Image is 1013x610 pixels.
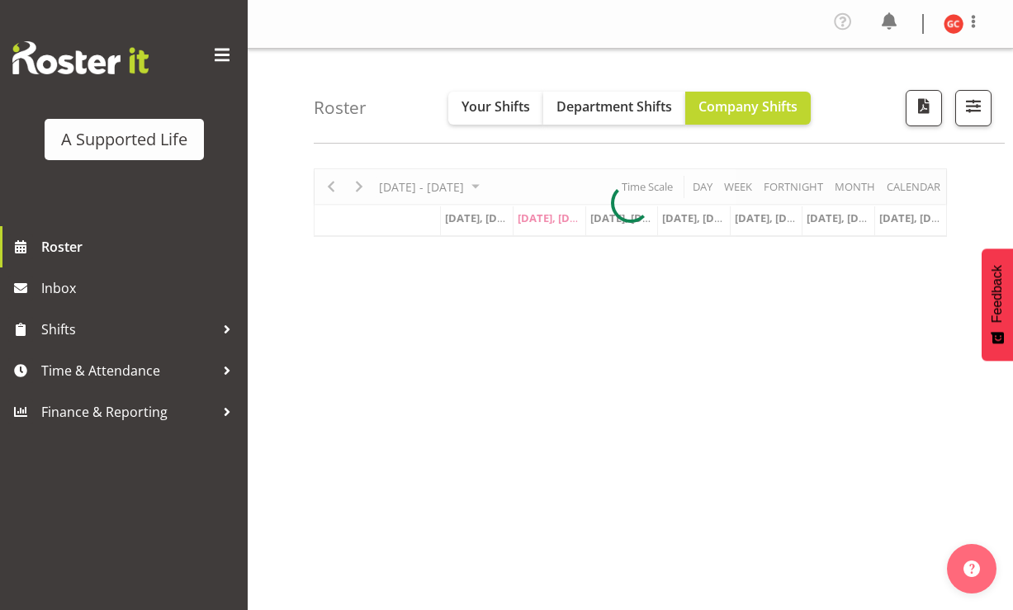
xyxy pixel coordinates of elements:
[462,97,530,116] span: Your Shifts
[314,98,367,117] h4: Roster
[698,97,798,116] span: Company Shifts
[41,400,215,424] span: Finance & Reporting
[556,97,672,116] span: Department Shifts
[963,560,980,577] img: help-xxl-2.png
[685,92,811,125] button: Company Shifts
[982,248,1013,361] button: Feedback - Show survey
[41,276,239,300] span: Inbox
[944,14,963,34] img: gabriella-crozier11172.jpg
[448,92,543,125] button: Your Shifts
[543,92,685,125] button: Department Shifts
[41,234,239,259] span: Roster
[41,317,215,342] span: Shifts
[990,265,1005,323] span: Feedback
[41,358,215,383] span: Time & Attendance
[12,41,149,74] img: Rosterit website logo
[955,90,992,126] button: Filter Shifts
[61,127,187,152] div: A Supported Life
[906,90,942,126] button: Download a PDF of the roster according to the set date range.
